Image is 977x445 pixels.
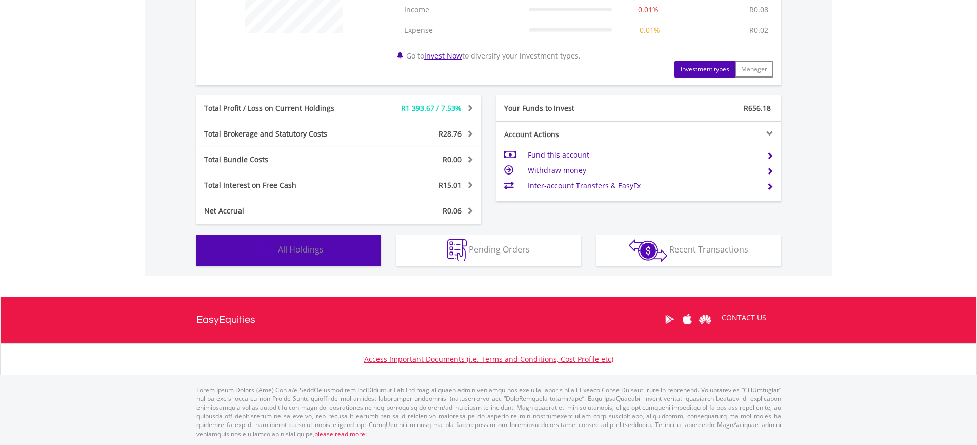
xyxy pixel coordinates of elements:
button: Investment types [674,61,735,78]
button: Manager [735,61,773,78]
button: All Holdings [196,235,381,266]
div: Total Profit / Loss on Current Holdings [196,103,363,113]
span: R0.06 [443,206,462,216]
div: Total Brokerage and Statutory Costs [196,129,363,139]
span: R1 393.67 / 7.53% [401,103,462,113]
img: transactions-zar-wht.png [629,239,667,262]
img: holdings-wht.png [254,239,276,261]
a: please read more: [314,430,367,438]
div: Your Funds to Invest [496,103,639,113]
td: Withdraw money [528,163,758,178]
td: Inter-account Transfers & EasyFx [528,178,758,194]
div: Account Actions [496,129,639,140]
a: Invest Now [424,51,462,61]
a: EasyEquities [196,297,255,343]
span: R28.76 [438,129,462,139]
div: Total Interest on Free Cash [196,180,363,190]
a: Huawei [696,303,714,335]
div: Net Accrual [196,206,363,216]
p: Lorem Ipsum Dolors (Ame) Con a/e SeddOeiusmod tem InciDiduntut Lab Etd mag aliquaen admin veniamq... [196,385,781,438]
a: Access Important Documents (i.e. Terms and Conditions, Cost Profile etc) [364,354,613,364]
a: Apple [679,303,696,335]
a: CONTACT US [714,303,773,332]
td: -R0.02 [742,20,773,41]
span: All Holdings [278,244,324,255]
span: R0.00 [443,154,462,164]
img: pending_instructions-wht.png [447,239,467,261]
span: Recent Transactions [669,244,748,255]
td: Fund this account [528,147,758,163]
td: -0.01% [617,20,680,41]
span: Pending Orders [469,244,530,255]
a: Google Play [661,303,679,335]
button: Recent Transactions [596,235,781,266]
td: Expense [399,20,524,41]
span: R656.18 [744,103,771,113]
button: Pending Orders [396,235,581,266]
div: Total Bundle Costs [196,154,363,165]
span: R15.01 [438,180,462,190]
